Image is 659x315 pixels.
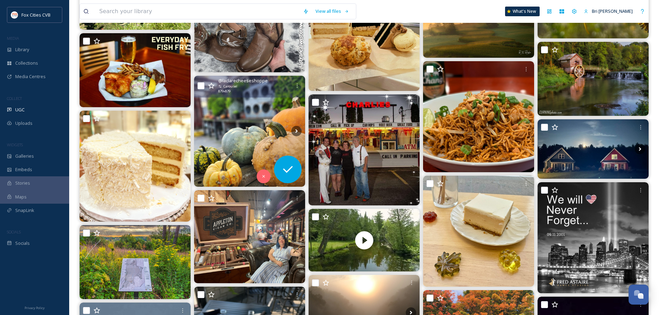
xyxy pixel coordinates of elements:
img: ❤️🤍💙 Today we pause to remember and honor the lives lost on September 11, 2001, and the courage o... [538,182,649,293]
img: Hyde's Mill near Ridgeway, WI⁠ CurningPhoto.com⁠ ⁠ ⁠ ⁠ ⁠ ⁠ ⁠ #naturalwisconsin⁠ #onlyinwisconsin ... [538,42,649,116]
span: 879 x 879 [218,89,230,94]
span: Privacy Policy [25,306,45,310]
a: Privacy Policy [25,303,45,312]
span: Bri [PERSON_NAME] [592,8,633,14]
span: Galleries [15,153,34,159]
img: We have the fish! Its Friday and that means we are serving up mean plates of tasty crispy fish al... [80,33,191,107]
img: *Menu Below* How about that Packer game?! I wrote this post in the afternoon, so I have no clue h... [80,111,191,222]
img: Sure has been a gorgeous week. 🌙🌅www.dejardinsislandcottages.com #dejardinsislandcottages #travel... [538,119,649,179]
img: 🎃 The pumpkins are here! 🎃 Check out our wide variety of pumpkins when you visit the goats! #visi... [194,76,305,187]
span: Fox Cities CVB [21,12,51,18]
img: images.png [11,11,18,18]
span: UGC [15,106,25,113]
span: Carousel [223,84,237,89]
img: Sunrise over Pheasant Branch yesterday morning. I don't always like it when the grass and stuff i... [80,225,191,299]
button: Open Chat [629,285,649,305]
img: Sizzling burgers, creamy shakes, and that classic Charlie’s Drive-In vibe. It’s where summer tast... [309,94,420,205]
span: WIDGETS [7,142,23,147]
a: View all files [312,4,353,18]
span: SnapLink [15,207,34,214]
img: Butterscotch lovers listen up! This one's for you 🧡 Butterscotch Cheesecake Bars GF and Pumpkin B... [423,176,534,287]
img: Take a break, light up, and relax in Appleton’s premier indoor cigar lounge. Our qualified tobacc... [194,190,305,283]
span: Collections [15,60,38,66]
span: Embeds [15,166,32,173]
a: Bri [PERSON_NAME] [580,4,636,18]
span: Media Centres [15,73,46,80]
img: Our world famous Pad Thai, but reimagined, by making it Crispy! You hungry yet? Wed-Fri: 11am - 2... [423,61,534,172]
span: @ laclarecheeseshoppe [218,77,268,84]
span: Socials [15,240,30,247]
span: Uploads [15,120,33,127]
span: SOCIALS [7,229,21,234]
span: COLLECT [7,96,22,101]
span: MEDIA [7,36,19,41]
img: thumbnail [309,209,420,271]
video: peninsulakayakcompany launches kayak tours into Logan Creek at fernwoodgardensballroom or you can... [309,209,420,271]
input: Search your library [96,4,300,19]
span: Maps [15,194,27,200]
span: Library [15,46,29,53]
span: Stories [15,180,30,186]
a: What's New [505,7,540,16]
